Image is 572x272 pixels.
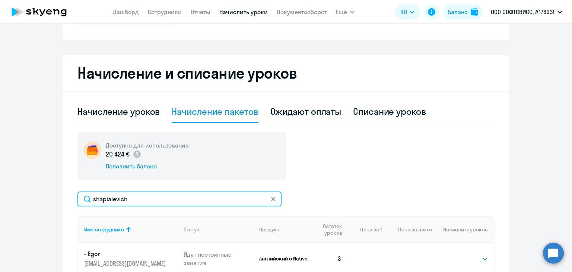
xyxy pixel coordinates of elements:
div: Статус [184,226,254,233]
div: Имя сотрудника [84,226,124,233]
p: 20 424 € [106,149,142,159]
a: Начислить уроки [219,8,268,16]
h2: Начисление и списание уроков [77,64,495,82]
img: wallet-circle.png [83,141,101,159]
h5: Доступно для использования [106,141,189,149]
th: Начислить уроков [432,216,494,243]
p: Английский с Native [259,255,309,262]
div: Статус [184,226,200,233]
div: Списание уроков [353,105,426,117]
a: Дашборд [113,8,139,16]
div: Остаток уроков [315,223,347,236]
th: Цена за 1 [347,216,382,243]
p: ООО СОФТСВИСС, #178931 [491,7,554,16]
button: Ещё [336,4,355,19]
a: Сотрудники [148,8,182,16]
a: Отчеты [191,8,210,16]
a: - Egor[EMAIL_ADDRESS][DOMAIN_NAME] [84,250,178,268]
div: Баланс [448,7,468,16]
span: Ещё [336,7,347,16]
p: [EMAIL_ADDRESS][DOMAIN_NAME] [84,259,168,268]
div: Ожидают оплаты [270,105,341,117]
a: Документооборот [277,8,327,16]
img: balance [471,8,478,16]
div: Имя сотрудника [84,226,178,233]
span: Остаток уроков [315,223,342,236]
button: ООО СОФТСВИСС, #178931 [487,3,566,21]
div: Продукт [259,226,309,233]
div: Начисление пакетов [172,105,258,117]
input: Поиск по имени, email, продукту или статусу [77,192,282,206]
button: Балансbalance [444,4,483,19]
span: RU [400,7,407,16]
div: Начисление уроков [77,105,160,117]
th: Цена за пакет [382,216,432,243]
button: RU [395,4,420,19]
div: Продукт [259,226,279,233]
p: Идут постоянные занятия [184,250,254,267]
div: Пополнить баланс [106,162,189,170]
p: - Egor [84,250,168,258]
